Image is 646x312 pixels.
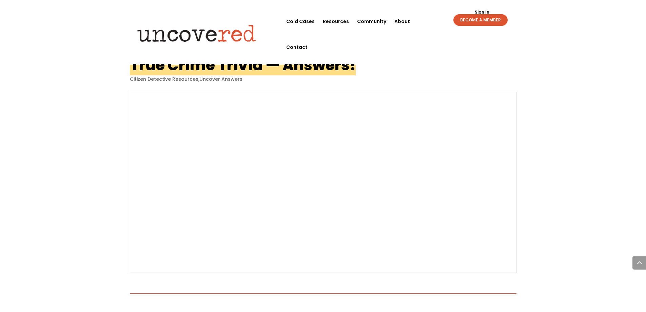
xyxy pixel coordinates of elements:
a: Community [357,8,386,34]
a: Contact [286,34,308,60]
a: Resources [323,8,349,34]
a: Uncover Answers [199,76,242,82]
img: Uncovered logo [132,20,262,47]
h1: True Crime Trivia — Answers! [130,55,356,75]
a: Sign In [471,10,493,14]
p: , [130,76,516,82]
a: BECOME A MEMBER [453,14,508,26]
a: About [394,8,410,34]
a: Citizen Detective Resources [130,76,198,82]
a: Cold Cases [286,8,315,34]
